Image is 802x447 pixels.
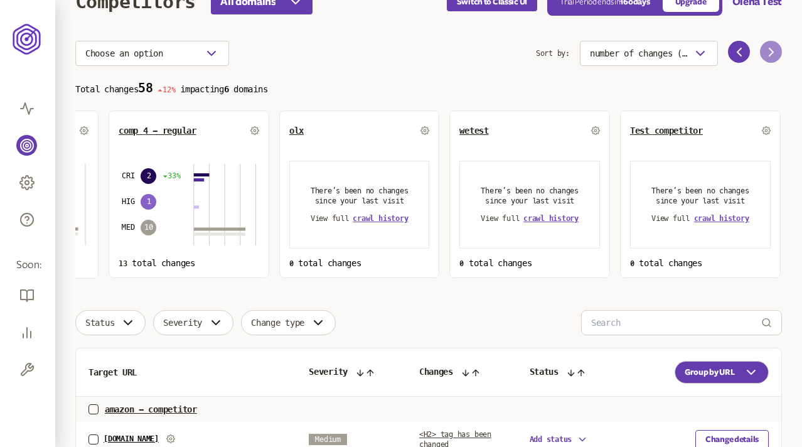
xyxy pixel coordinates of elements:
span: amazon - competitor [105,404,197,414]
span: Add status [530,435,572,444]
button: Status [75,310,146,335]
th: Changes [407,348,517,397]
button: crawl history [523,213,579,223]
button: comp 4 - regular [119,126,196,136]
span: HIG [122,197,134,207]
span: 0 [289,259,294,268]
span: crawl history [694,214,749,223]
button: Add status [530,434,589,445]
span: 12% [158,85,175,94]
span: Severity [163,318,202,328]
button: number of changes (high-low) [580,41,718,66]
p: Total changes impacting domains [75,81,782,95]
div: View full [651,213,749,223]
p: There’s been no changes since your last visit [475,186,584,206]
span: 58 [138,80,152,95]
span: 2 [141,168,156,184]
button: Choose an option [75,41,229,66]
button: Severity [153,310,233,335]
button: Test competitor [630,126,703,136]
span: Group by URL [685,367,735,377]
span: 0 [459,259,464,268]
span: Medium [309,434,347,445]
span: 10 [141,220,156,235]
p: total changes [459,258,600,268]
th: Target URL [76,348,296,397]
div: View full [311,213,409,223]
button: Change type [241,310,336,335]
span: 13 [119,259,127,268]
span: Change type [251,318,304,328]
span: crawl history [523,214,579,223]
span: 1 [141,194,156,210]
input: Search [591,311,761,335]
span: number of changes (high-low) [590,48,688,58]
button: wetest [459,126,488,136]
span: 6 [224,84,229,94]
span: MED [122,222,134,232]
a: [DOMAIN_NAME] [104,434,159,443]
p: There’s been no changes since your last visit [305,186,414,206]
span: 0 [630,259,634,268]
a: crawl history [353,214,408,223]
span: Soon: [16,258,39,272]
th: Status [517,348,646,397]
p: total changes [289,258,430,268]
span: Status [85,318,114,328]
button: olx [289,126,304,136]
button: crawl history [694,213,749,223]
span: CRI [122,171,134,181]
span: 33% [163,171,180,181]
span: Choose an option [85,48,163,58]
span: Sort by: [536,41,570,66]
p: total changes [119,258,259,268]
p: total changes [630,258,771,268]
th: Severity [296,348,407,397]
div: View full [481,213,579,223]
p: There’s been no changes since your last visit [646,186,755,206]
button: Group by URL [675,361,769,384]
